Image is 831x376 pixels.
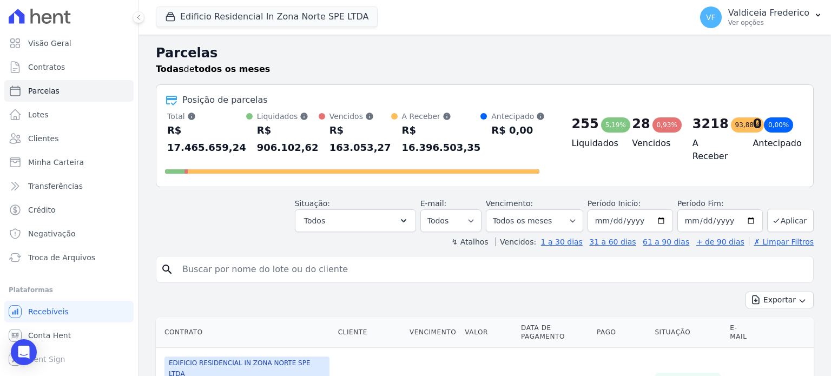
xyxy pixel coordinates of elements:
th: Pago [592,317,650,348]
a: + de 90 dias [696,238,744,246]
div: R$ 906.102,62 [257,122,319,156]
span: Recebíveis [28,306,69,317]
div: Vencidos [329,111,391,122]
div: Antecipado [491,111,545,122]
th: Vencimento [405,317,460,348]
a: Lotes [4,104,134,126]
div: 28 [632,115,650,133]
div: Liquidados [257,111,319,122]
button: Todos [295,209,416,232]
span: Lotes [28,109,49,120]
label: E-mail: [420,199,447,208]
span: Parcelas [28,85,60,96]
a: 31 a 60 dias [589,238,636,246]
div: R$ 0,00 [491,122,545,139]
button: Edificio Residencial In Zona Norte SPE LTDA [156,6,378,27]
label: Vencidos: [495,238,536,246]
span: Troca de Arquivos [28,252,95,263]
div: 5,19% [601,117,630,133]
th: Situação [650,317,726,348]
div: 255 [572,115,599,133]
div: R$ 16.396.503,35 [402,122,481,156]
p: Ver opções [728,18,809,27]
div: Open Intercom Messenger [11,339,37,365]
span: VF [706,14,716,21]
th: Contrato [156,317,334,348]
strong: Todas [156,64,184,74]
div: Plataformas [9,283,129,296]
a: Crédito [4,199,134,221]
button: VF Valdiceia Frederico Ver opções [691,2,831,32]
th: Valor [460,317,517,348]
span: Crédito [28,205,56,215]
a: Visão Geral [4,32,134,54]
a: Minha Carteira [4,151,134,173]
button: Exportar [746,292,814,308]
div: 0 [753,115,762,133]
h4: Antecipado [753,137,796,150]
a: Conta Hent [4,325,134,346]
strong: todos os meses [195,64,271,74]
h4: A Receber [692,137,736,163]
div: Posição de parcelas [182,94,268,107]
div: R$ 163.053,27 [329,122,391,156]
span: Contratos [28,62,65,72]
a: Recebíveis [4,301,134,322]
a: Troca de Arquivos [4,247,134,268]
span: Transferências [28,181,83,192]
span: Visão Geral [28,38,71,49]
h4: Liquidados [572,137,615,150]
a: Transferências [4,175,134,197]
h4: Vencidos [632,137,675,150]
div: Total [167,111,246,122]
a: Contratos [4,56,134,78]
a: 61 a 90 dias [643,238,689,246]
a: 1 a 30 dias [541,238,583,246]
label: Período Inicío: [588,199,641,208]
label: Vencimento: [486,199,533,208]
input: Buscar por nome do lote ou do cliente [176,259,809,280]
div: 93,88% [731,117,764,133]
button: Aplicar [767,209,814,232]
div: 0,00% [764,117,793,133]
label: ↯ Atalhos [451,238,488,246]
a: Negativação [4,223,134,245]
a: ✗ Limpar Filtros [749,238,814,246]
div: A Receber [402,111,481,122]
span: Todos [304,214,325,227]
th: E-mail [726,317,757,348]
span: Negativação [28,228,76,239]
h2: Parcelas [156,43,814,63]
label: Situação: [295,199,330,208]
a: Parcelas [4,80,134,102]
i: search [161,263,174,276]
p: Valdiceia Frederico [728,8,809,18]
label: Período Fim: [677,198,763,209]
span: Clientes [28,133,58,144]
div: 3218 [692,115,729,133]
span: Conta Hent [28,330,71,341]
span: Minha Carteira [28,157,84,168]
p: de [156,63,270,76]
th: Data de Pagamento [517,317,592,348]
div: 0,93% [652,117,682,133]
a: Clientes [4,128,134,149]
div: R$ 17.465.659,24 [167,122,246,156]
